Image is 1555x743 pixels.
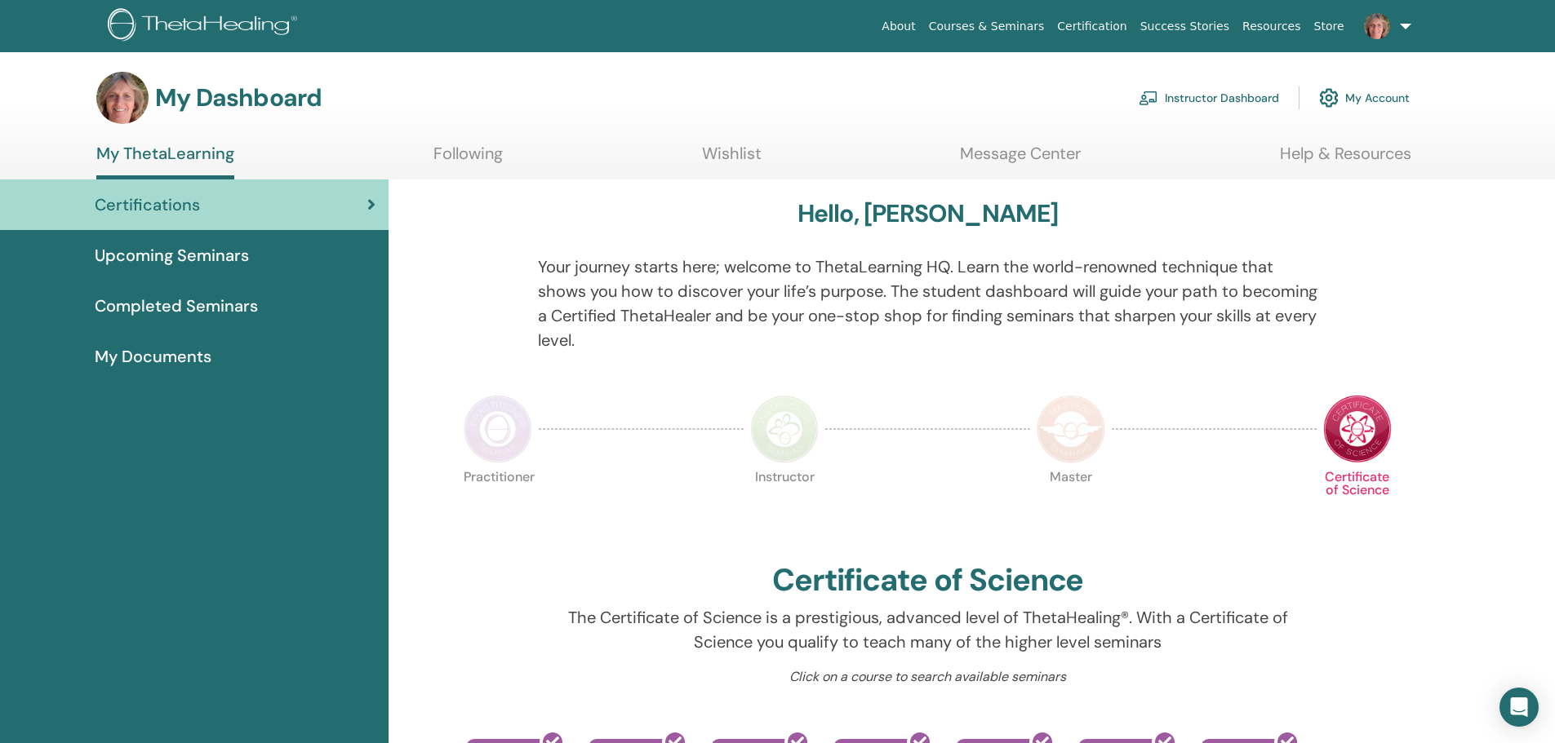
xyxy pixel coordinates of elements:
[797,199,1059,228] h3: Hello, [PERSON_NAME]
[702,144,762,175] a: Wishlist
[1139,80,1279,116] a: Instructor Dashboard
[1139,91,1158,105] img: chalkboard-teacher.svg
[95,294,258,318] span: Completed Seminars
[95,192,200,217] span: Certifications
[95,243,249,268] span: Upcoming Seminars
[108,8,303,45] img: logo.png
[95,344,211,369] span: My Documents
[1323,471,1392,539] p: Certificate of Science
[464,471,532,539] p: Practitioner
[96,72,149,124] img: default.jpg
[1323,395,1392,463] img: Certificate of Science
[1051,11,1133,42] a: Certification
[1037,395,1105,463] img: Master
[538,667,1317,687] p: Click on a course to search available seminars
[750,471,819,539] p: Instructor
[750,395,819,463] img: Instructor
[1134,11,1236,42] a: Success Stories
[1308,11,1351,42] a: Store
[1280,144,1411,175] a: Help & Resources
[538,605,1317,654] p: The Certificate of Science is a prestigious, advanced level of ThetaHealing®. With a Certificate ...
[1364,13,1390,39] img: default.jpg
[1499,688,1539,727] div: Open Intercom Messenger
[96,144,234,179] a: My ThetaLearning
[772,562,1084,599] h2: Certificate of Science
[1319,84,1339,112] img: cog.svg
[1319,80,1410,116] a: My Account
[464,395,532,463] img: Practitioner
[875,11,922,42] a: About
[538,254,1317,352] p: Your journey starts here; welcome to ThetaLearning HQ. Learn the world-renowned technique that sh...
[960,144,1081,175] a: Message Center
[433,144,503,175] a: Following
[922,11,1051,42] a: Courses & Seminars
[155,83,322,113] h3: My Dashboard
[1037,471,1105,539] p: Master
[1236,11,1308,42] a: Resources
